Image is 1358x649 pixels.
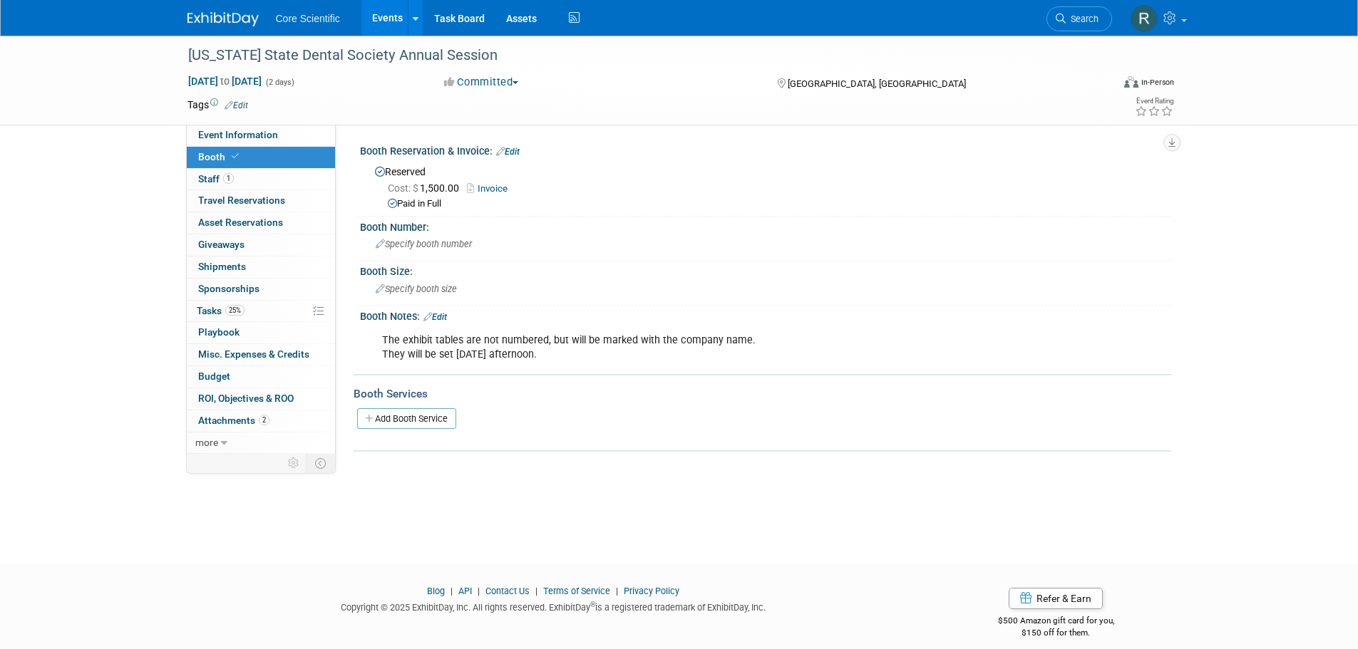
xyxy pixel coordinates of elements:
div: Paid in Full [388,197,1161,211]
span: Attachments [198,415,269,426]
span: Booth [198,151,242,162]
a: Shipments [187,256,335,278]
span: Specify booth number [376,239,472,249]
a: more [187,432,335,454]
div: Event Format [1028,74,1175,95]
span: Event Information [198,129,278,140]
td: Tags [187,98,248,112]
div: [US_STATE] State Dental Society Annual Session [183,43,1091,68]
div: Booth Size: [360,261,1171,279]
a: Giveaways [187,234,335,256]
span: 1,500.00 [388,182,465,194]
span: Core Scientific [276,13,340,24]
span: [GEOGRAPHIC_DATA], [GEOGRAPHIC_DATA] [788,78,966,89]
a: Edit [225,100,248,110]
span: Budget [198,370,230,382]
a: Terms of Service [543,586,610,596]
span: [DATE] [DATE] [187,75,262,88]
div: The exhibit tables are not numbered, but will be marked with the company name. They will be set [... [372,326,1014,369]
a: Misc. Expenses & Credits [187,344,335,365]
span: | [474,586,483,596]
a: Asset Reservations [187,212,335,234]
a: Privacy Policy [624,586,679,596]
div: Reserved [371,161,1161,211]
a: Sponsorships [187,279,335,300]
a: Budget [187,366,335,388]
span: Tasks [197,305,245,316]
div: Booth Services [354,386,1171,402]
div: Booth Notes: [360,306,1171,324]
div: $150 off for them. [941,627,1171,639]
div: Event Rating [1135,98,1173,105]
a: Edit [496,147,520,157]
span: Shipments [198,261,246,272]
a: Add Booth Service [357,408,456,429]
span: 25% [225,305,245,316]
span: to [218,76,232,87]
img: Format-Inperson.png [1124,76,1138,88]
div: $500 Amazon gift card for you, [941,606,1171,638]
span: Misc. Expenses & Credits [198,348,309,360]
img: ExhibitDay [187,12,259,26]
div: Copyright © 2025 ExhibitDay, Inc. All rights reserved. ExhibitDay is a registered trademark of Ex... [187,598,920,614]
a: Refer & Earn [1009,588,1103,609]
span: Giveaways [198,239,245,250]
span: | [612,586,622,596]
span: Search [1066,14,1099,24]
span: | [532,586,541,596]
span: | [447,586,456,596]
a: Event Information [187,125,335,146]
a: Search [1046,6,1112,31]
div: Booth Number: [360,217,1171,234]
a: Booth [187,147,335,168]
span: ROI, Objectives & ROO [198,393,294,404]
span: Staff [198,173,234,185]
span: Cost: $ [388,182,420,194]
i: Booth reservation complete [232,152,239,160]
span: 1 [223,173,234,184]
div: Booth Reservation & Invoice: [360,140,1171,159]
img: Rachel Wolff [1131,5,1158,32]
a: Attachments2 [187,410,335,432]
span: Travel Reservations [198,194,285,206]
button: Committed [439,75,524,90]
a: API [458,586,472,596]
span: 2 [259,415,269,425]
sup: ® [590,601,595,608]
a: Contact Us [485,586,530,596]
span: more [195,437,218,448]
a: Playbook [187,322,335,343]
a: Travel Reservations [187,190,335,212]
span: (2 days) [264,78,294,87]
span: Specify booth size [376,284,457,294]
span: Sponsorships [198,283,259,294]
a: Invoice [467,183,515,194]
span: Playbook [198,326,240,338]
a: Staff1 [187,169,335,190]
td: Personalize Event Tab Strip [282,454,307,472]
a: ROI, Objectives & ROO [187,388,335,410]
span: Asset Reservations [198,217,283,228]
div: In-Person [1141,77,1174,88]
a: Tasks25% [187,301,335,322]
td: Toggle Event Tabs [306,454,335,472]
a: Edit [423,312,447,322]
a: Blog [427,586,445,596]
